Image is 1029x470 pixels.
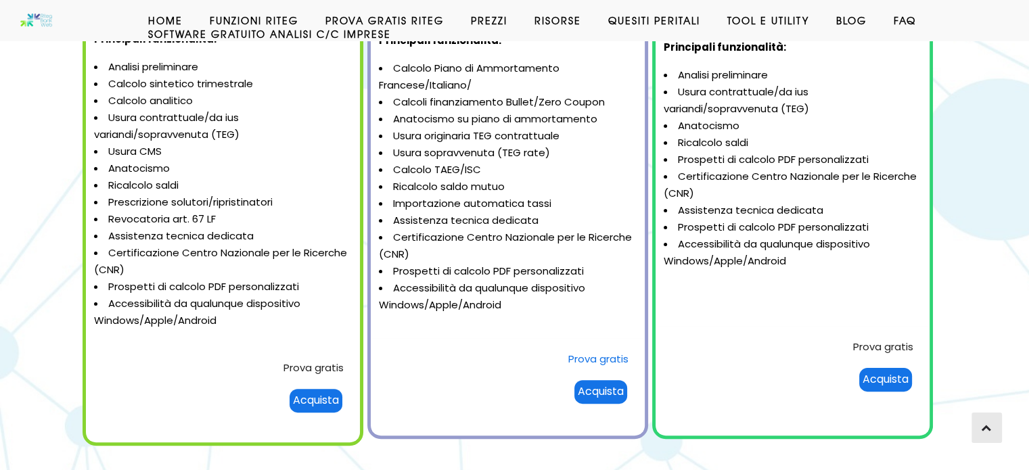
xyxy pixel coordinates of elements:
li: Assistenza tecnica dedicata [379,212,637,229]
li: Usura sopravvenuta (TEG rate) [379,145,637,162]
a: Risorse [521,14,595,27]
a: Prezzi [457,14,521,27]
li: Anatocismo su piano di ammortamento [379,111,637,128]
li: Calcolo sintetico trimestrale [94,76,352,93]
li: Usura contrattuale/da ius variandi/sopravvenuta (TEG) [94,110,352,143]
li: Ricalcolo saldi [664,135,921,151]
li: Assistenza tecnica dedicata [664,202,921,219]
li: Importazione automatica tassi [379,195,637,212]
a: Home [135,14,196,27]
a: Tool e Utility [714,14,823,27]
a: Acquista [288,393,344,407]
a: Prova gratis [853,339,913,354]
li: Certificazione Centro Nazionale per le Ricerche (CNR) [379,229,637,263]
li: Usura CMS [94,143,352,160]
a: Software GRATUITO analisi c/c imprese [135,27,405,41]
a: Quesiti Peritali [595,14,714,27]
a: Prova gratis [568,352,628,366]
li: Certificazione Centro Nazionale per le Ricerche (CNR) [664,168,921,202]
li: Certificazione Centro Nazionale per le Ricerche (CNR) [94,245,352,279]
img: Software anatocismo e usura bancaria [20,14,53,27]
li: Calcolo analitico [94,93,352,110]
strong: Principali funzionalità: [379,33,501,47]
a: Funzioni Riteg [196,14,312,27]
li: Calcolo TAEG/ISC [379,162,637,179]
li: Usura contrattuale/da ius variandi/sopravvenuta (TEG) [664,84,921,118]
strong: Principali funzionalità: [664,40,786,54]
li: Anatocismo [664,118,921,135]
li: Assistenza tecnica dedicata [94,228,352,245]
a: Acquista [573,384,628,398]
li: Prescrizione solutori/ripristinatori [94,194,352,211]
div: Acquista [290,389,342,413]
li: Calcolo Piano di Ammortamento Francese/Italiano/ [379,60,637,94]
li: Analisi preliminare [94,59,352,76]
div: Acquista [859,368,912,392]
li: Accessibilità da qualunque dispositivo Windows/Apple/Android [94,296,352,329]
a: Blog [823,14,880,27]
li: Revocatoria art. 67 LF [94,211,352,228]
a: Prova gratis [283,360,344,375]
li: Accessibilità da qualunque dispositivo Windows/Apple/Android [664,236,921,270]
a: Prova Gratis Riteg [312,14,457,27]
li: Anatocismo [94,160,352,177]
a: Faq [880,14,930,27]
div: Acquista [574,380,627,404]
li: Prospetti di calcolo PDF personalizzati [379,263,637,280]
li: Ricalcolo saldo mutuo [379,179,637,195]
li: Prospetti di calcolo PDF personalizzati [94,279,352,296]
li: Prospetti di calcolo PDF personalizzati [664,151,921,168]
li: Ricalcolo saldi [94,177,352,194]
li: Analisi preliminare [664,67,921,84]
a: Acquista [858,372,913,386]
li: Accessibilità da qualunque dispositivo Windows/Apple/Android [379,280,637,314]
li: Prospetti di calcolo PDF personalizzati [664,219,921,236]
li: Calcoli finanziamento Bullet/Zero Coupon [379,94,637,111]
li: Usura originaria TEG contrattuale [379,128,637,145]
